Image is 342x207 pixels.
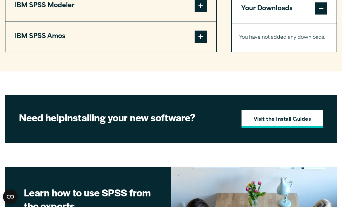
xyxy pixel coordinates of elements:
[239,34,329,42] p: You have not added any downloads.
[19,111,231,124] h2: installing your new software?
[232,24,337,51] div: Your Downloads
[242,110,323,129] a: Visit the Install Guides
[5,21,216,52] button: IBM SPSS Amos
[254,116,311,124] strong: Visit the Install Guides
[3,189,18,204] button: Open CMP widget
[241,3,293,14] font: Your Downloads
[19,110,65,124] strong: Need help
[15,31,65,42] font: IBM SPSS Amos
